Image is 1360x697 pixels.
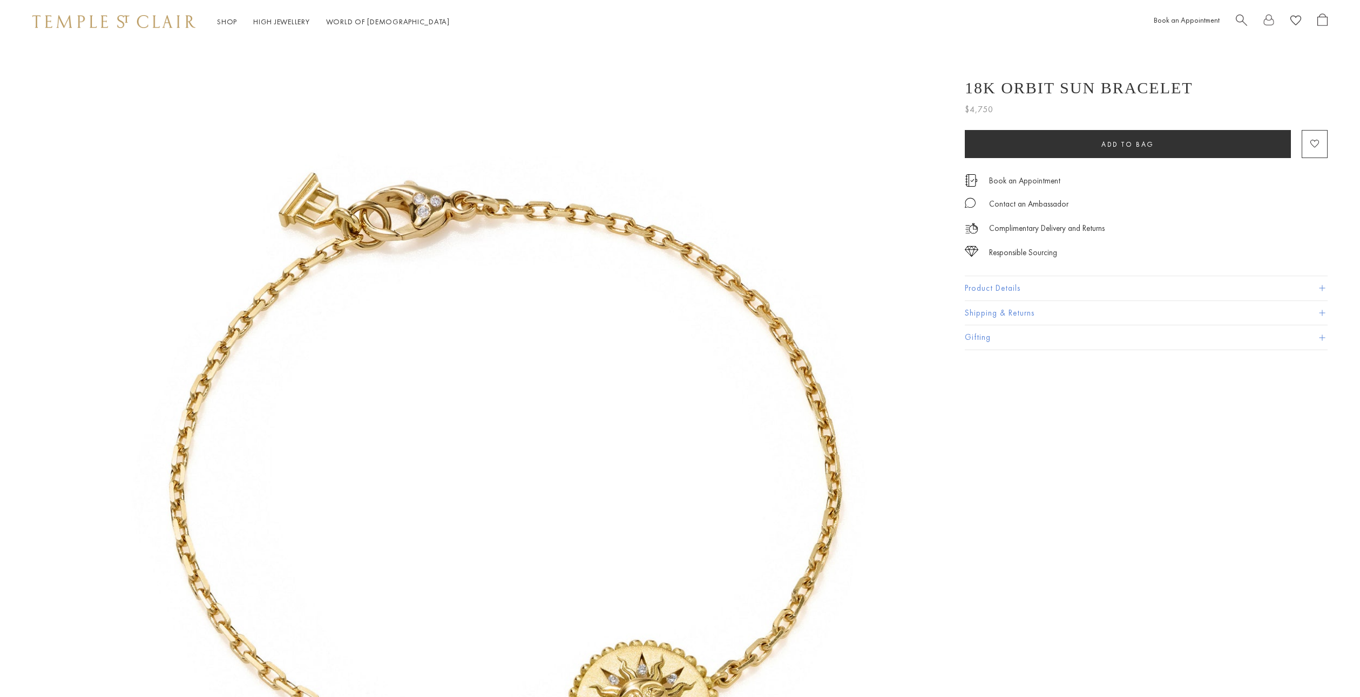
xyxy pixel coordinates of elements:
[253,17,310,26] a: High JewelleryHigh Jewellery
[1290,13,1301,30] a: View Wishlist
[965,102,993,117] span: $4,750
[217,15,450,29] nav: Main navigation
[965,301,1328,325] button: Shipping & Returns
[989,197,1068,211] div: Contact an Ambassador
[217,17,237,26] a: ShopShop
[965,130,1291,158] button: Add to bag
[989,175,1060,187] a: Book an Appointment
[965,197,976,208] img: MessageIcon-01_2.svg
[965,325,1328,350] button: Gifting
[989,246,1057,259] div: Responsible Sourcing
[965,174,978,187] img: icon_appointment.svg
[1101,140,1154,149] span: Add to bag
[1317,13,1328,30] a: Open Shopping Bag
[965,79,1193,97] h1: 18K Orbit Sun Bracelet
[326,17,450,26] a: World of [DEMOGRAPHIC_DATA]World of [DEMOGRAPHIC_DATA]
[965,222,978,235] img: icon_delivery.svg
[32,15,195,28] img: Temple St. Clair
[1236,13,1247,30] a: Search
[965,246,978,257] img: icon_sourcing.svg
[989,222,1105,235] p: Complimentary Delivery and Returns
[1154,15,1220,25] a: Book an Appointment
[965,276,1328,300] button: Product Details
